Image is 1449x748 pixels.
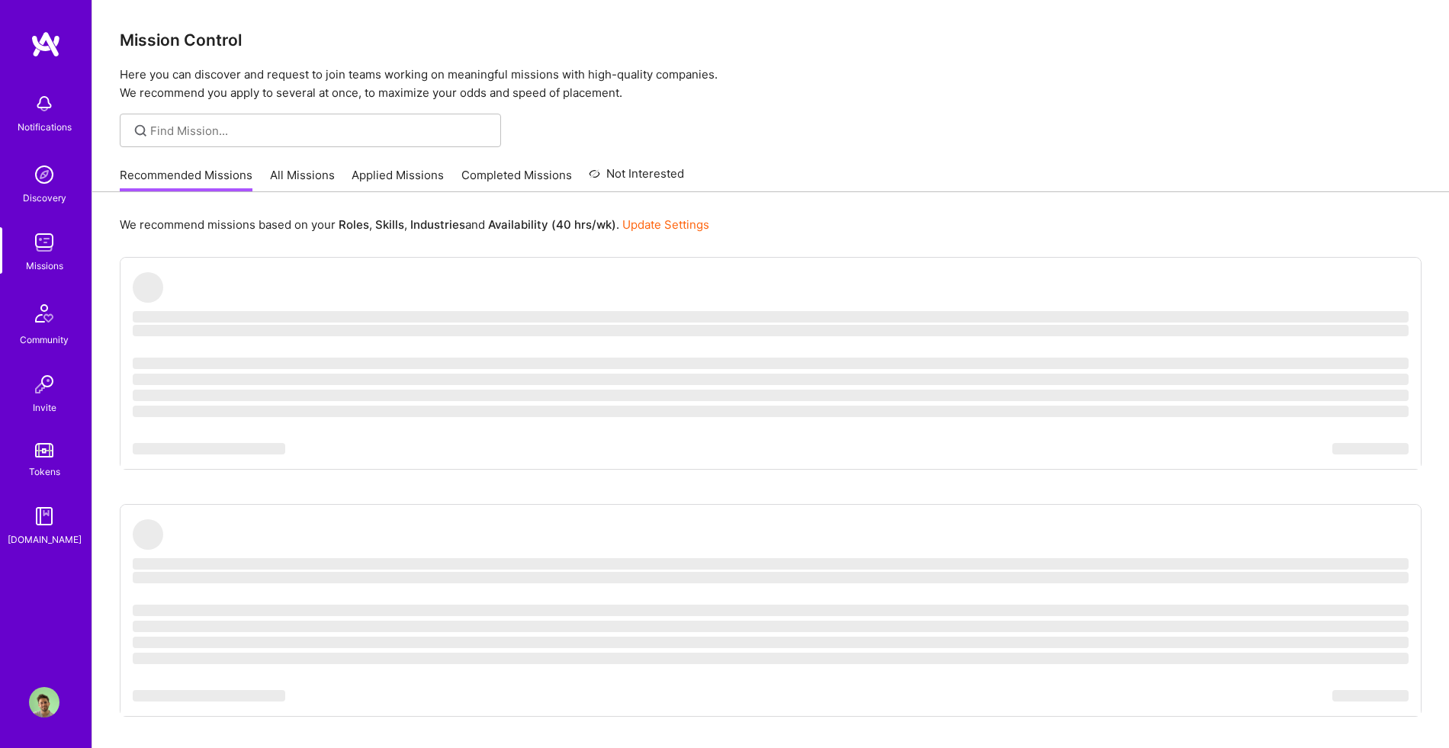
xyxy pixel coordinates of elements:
[25,687,63,718] a: User Avatar
[29,501,59,531] img: guide book
[29,369,59,400] img: Invite
[150,123,490,139] input: Find Mission...
[35,443,53,457] img: tokens
[410,217,465,232] b: Industries
[622,217,709,232] a: Update Settings
[120,66,1422,102] p: Here you can discover and request to join teams working on meaningful missions with high-quality ...
[339,217,369,232] b: Roles
[23,190,66,206] div: Discovery
[270,167,335,192] a: All Missions
[375,217,404,232] b: Skills
[33,400,56,416] div: Invite
[29,88,59,119] img: bell
[26,295,63,332] img: Community
[461,167,572,192] a: Completed Missions
[120,30,1422,50] h3: Mission Control
[29,159,59,190] img: discovery
[26,258,63,274] div: Missions
[29,687,59,718] img: User Avatar
[31,30,61,58] img: logo
[120,217,709,233] p: We recommend missions based on your , , and .
[132,122,149,140] i: icon SearchGrey
[488,217,616,232] b: Availability (40 hrs/wk)
[29,464,60,480] div: Tokens
[29,227,59,258] img: teamwork
[352,167,444,192] a: Applied Missions
[120,167,252,192] a: Recommended Missions
[20,332,69,348] div: Community
[589,165,684,192] a: Not Interested
[8,531,82,547] div: [DOMAIN_NAME]
[18,119,72,135] div: Notifications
